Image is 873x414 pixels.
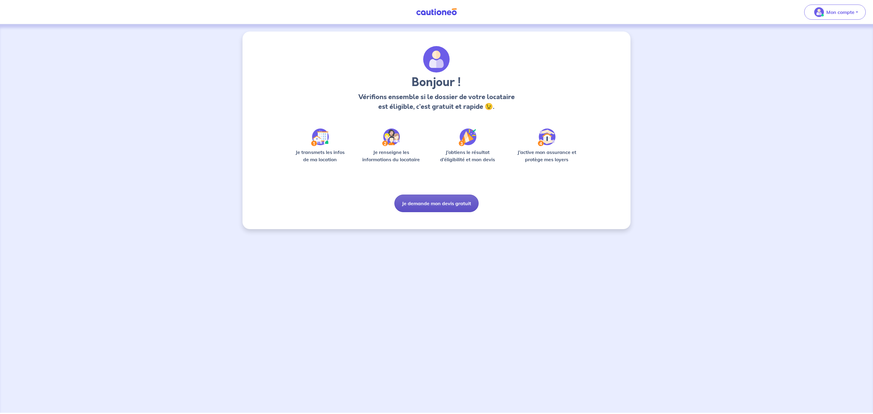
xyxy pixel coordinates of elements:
[414,8,459,16] img: Cautioneo
[433,149,502,163] p: J’obtiens le résultat d’éligibilité et mon devis
[356,75,516,90] h3: Bonjour !
[459,129,477,146] img: /static/f3e743aab9439237c3e2196e4328bba9/Step-3.svg
[359,149,424,163] p: Je renseigne les informations du locataire
[291,149,349,163] p: Je transmets les infos de ma location
[311,129,329,146] img: /static/90a569abe86eec82015bcaae536bd8e6/Step-1.svg
[356,92,516,112] p: Vérifions ensemble si le dossier de votre locataire est éligible, c’est gratuit et rapide 😉.
[814,7,824,17] img: illu_account_valid_menu.svg
[538,129,556,146] img: /static/bfff1cf634d835d9112899e6a3df1a5d/Step-4.svg
[423,46,450,73] img: archivate
[804,5,866,20] button: illu_account_valid_menu.svgMon compte
[394,195,479,212] button: Je demande mon devis gratuit
[826,8,855,16] p: Mon compte
[511,149,582,163] p: J’active mon assurance et protège mes loyers
[382,129,400,146] img: /static/c0a346edaed446bb123850d2d04ad552/Step-2.svg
